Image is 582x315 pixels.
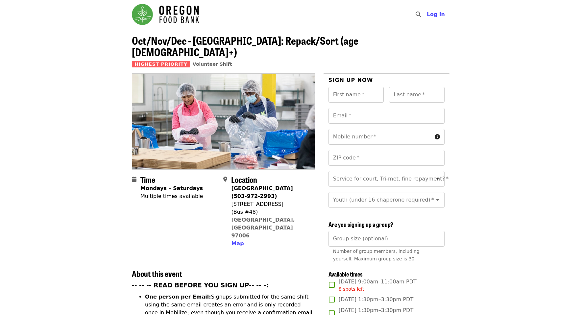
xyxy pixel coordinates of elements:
input: First name [328,87,384,103]
span: About this event [132,268,182,279]
span: Sign up now [328,77,373,83]
span: Available times [328,270,363,278]
span: Location [231,174,257,185]
span: Are you signing up a group? [328,220,393,229]
span: Map [231,240,244,247]
img: Oregon Food Bank - Home [132,4,199,25]
input: [object Object] [328,231,445,247]
i: search icon [416,11,421,17]
input: Email [328,108,445,124]
strong: -- -- -- READ BEFORE YOU SIGN UP-- -- -: [132,282,269,289]
button: Open [433,195,442,205]
input: Search [425,7,430,22]
input: Mobile number [328,129,432,145]
span: Highest Priority [132,61,190,67]
input: ZIP code [328,150,445,166]
img: Oct/Nov/Dec - Beaverton: Repack/Sort (age 10+) organized by Oregon Food Bank [132,74,315,169]
i: circle-info icon [435,134,440,140]
button: Log in [422,8,450,21]
span: 8 spots left [339,286,364,292]
strong: Mondays – Saturdays [140,185,203,191]
div: [STREET_ADDRESS] [231,200,309,208]
input: Last name [389,87,445,103]
i: calendar icon [132,176,136,182]
div: Multiple times available [140,192,203,200]
strong: One person per Email: [145,294,211,300]
span: Oct/Nov/Dec - [GEOGRAPHIC_DATA]: Repack/Sort (age [DEMOGRAPHIC_DATA]+) [132,33,358,60]
button: Open [433,174,442,183]
span: Number of group members, including yourself. Maximum group size is 30 [333,249,420,261]
i: map-marker-alt icon [223,176,227,182]
a: [GEOGRAPHIC_DATA], [GEOGRAPHIC_DATA] 97006 [231,217,295,239]
span: [DATE] 9:00am–11:00am PDT [339,278,417,293]
button: Map [231,240,244,248]
span: Time [140,174,155,185]
span: [DATE] 1:30pm–3:30pm PDT [339,296,413,303]
span: Log in [427,11,445,17]
div: (Bus #48) [231,208,309,216]
strong: [GEOGRAPHIC_DATA] (503-972-2993) [231,185,293,199]
a: Volunteer Shift [193,61,232,67]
